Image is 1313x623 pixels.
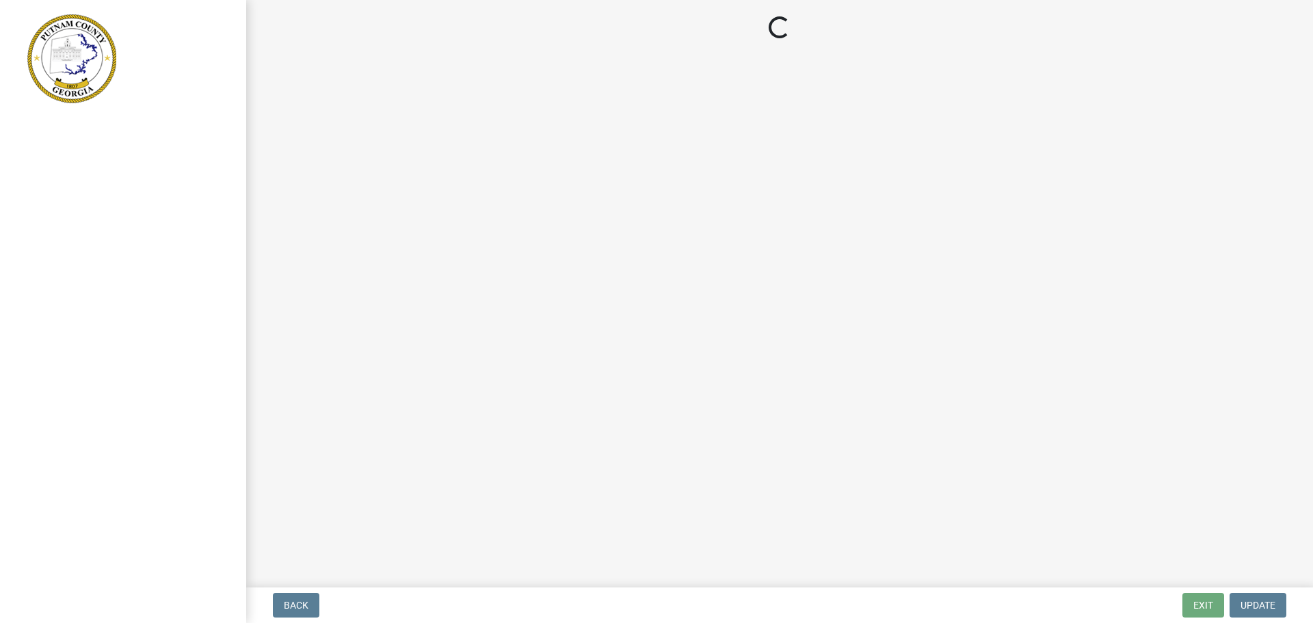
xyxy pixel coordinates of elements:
[284,600,308,611] span: Back
[27,14,116,103] img: Putnam County, Georgia
[1182,593,1224,618] button: Exit
[273,593,319,618] button: Back
[1230,593,1286,618] button: Update
[1241,600,1275,611] span: Update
